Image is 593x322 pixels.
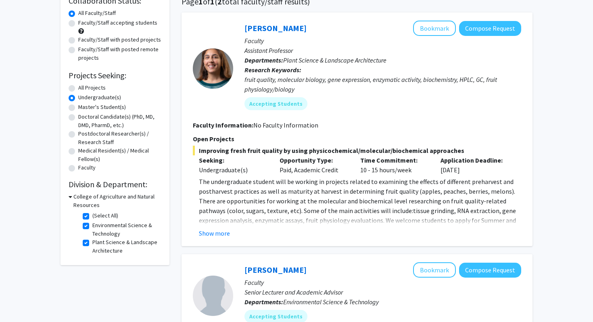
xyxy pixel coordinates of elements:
label: Faculty [78,163,96,172]
span: Plant Science & Landscape Architecture [283,56,386,64]
p: Time Commitment: [360,155,429,165]
a: [PERSON_NAME] [244,23,307,33]
label: All Faculty/Staff [78,9,116,17]
div: 10 - 15 hours/week [354,155,435,175]
label: All Projects [78,84,106,92]
h2: Projects Seeking: [69,71,161,80]
a: [PERSON_NAME] [244,265,307,275]
button: Compose Request to Jose-Luis Izursa [459,263,521,278]
label: Faculty/Staff with posted remote projects [78,45,161,62]
b: Faculty Information: [193,121,253,129]
p: Application Deadline: [441,155,509,165]
span: Environmental Science & Technology [283,298,379,306]
label: Master's Student(s) [78,103,126,111]
span: Improving fresh fruit quality by using physicochemical/molecular/biochemical approaches [193,146,521,155]
label: Doctoral Candidate(s) (PhD, MD, DMD, PharmD, etc.) [78,113,161,130]
b: Research Keywords: [244,66,301,74]
label: Faculty/Staff with posted projects [78,36,161,44]
div: Undergraduate(s) [199,165,267,175]
p: Faculty [244,278,521,287]
p: Faculty [244,36,521,46]
p: Assistant Professor [244,46,521,55]
button: Show more [199,228,230,238]
label: Faculty/Staff accepting students [78,19,157,27]
label: Plant Science & Landscape Architecture [92,238,159,255]
span: No Faculty Information [253,121,318,129]
label: Undergraduate(s) [78,93,121,102]
p: Senior Lecturer and Academic Advisor [244,287,521,297]
button: Add Jose-Luis Izursa to Bookmarks [413,262,456,278]
label: Environmental Science & Technology [92,221,159,238]
b: Departments: [244,298,283,306]
b: Departments: [244,56,283,64]
span: The undergraduate student will be working in projects related to examining the effects of differe... [199,178,516,244]
label: Medical Resident(s) / Medical Fellow(s) [78,146,161,163]
iframe: Chat [6,286,34,316]
div: [DATE] [434,155,515,175]
button: Add Macarena Farcuh Yuri to Bookmarks [413,21,456,36]
mat-chip: Accepting Students [244,97,307,110]
label: Postdoctoral Researcher(s) / Research Staff [78,130,161,146]
button: Compose Request to Macarena Farcuh Yuri [459,21,521,36]
h2: Division & Department: [69,180,161,189]
p: Opportunity Type: [280,155,348,165]
p: Seeking: [199,155,267,165]
p: Open Projects [193,134,521,144]
label: (Select All) [92,211,118,220]
div: fruit quality, molecular biology, gene expression, enzymatic activity, biochemistry, HPLC, GC, fr... [244,75,521,94]
h3: College of Agriculture and Natural Resources [73,192,161,209]
div: Paid, Academic Credit [274,155,354,175]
